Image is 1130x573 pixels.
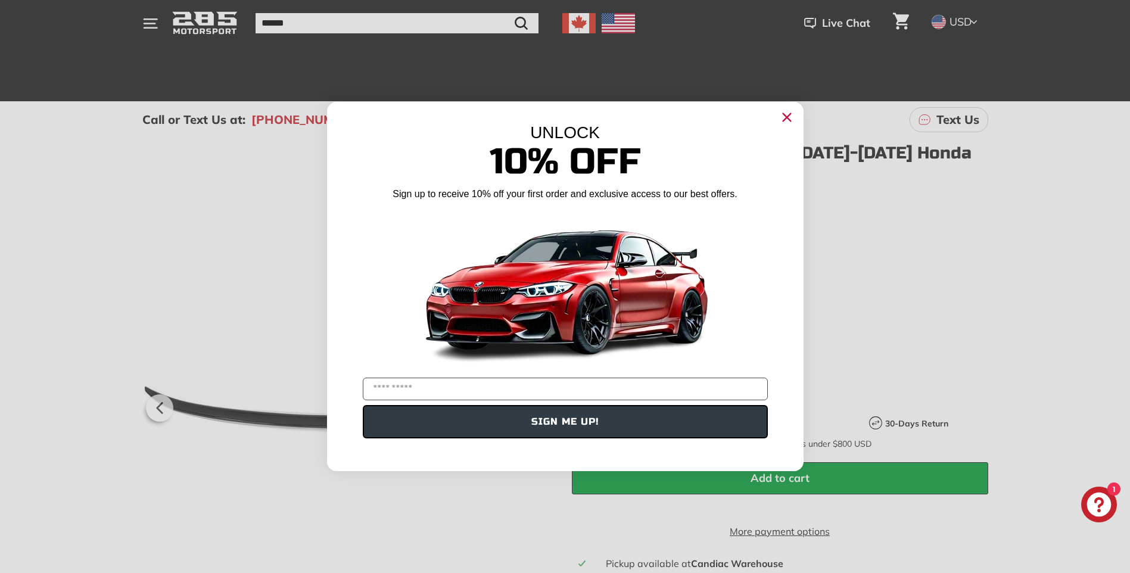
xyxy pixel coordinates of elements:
input: YOUR EMAIL [363,378,768,400]
button: Close dialog [777,108,796,127]
span: UNLOCK [530,123,600,142]
inbox-online-store-chat: Shopify online store chat [1078,487,1120,525]
img: Banner showing BMW 4 Series Body kit [416,205,714,373]
span: 10% Off [490,140,641,183]
span: Sign up to receive 10% off your first order and exclusive access to our best offers. [393,189,737,199]
button: SIGN ME UP! [363,405,768,438]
